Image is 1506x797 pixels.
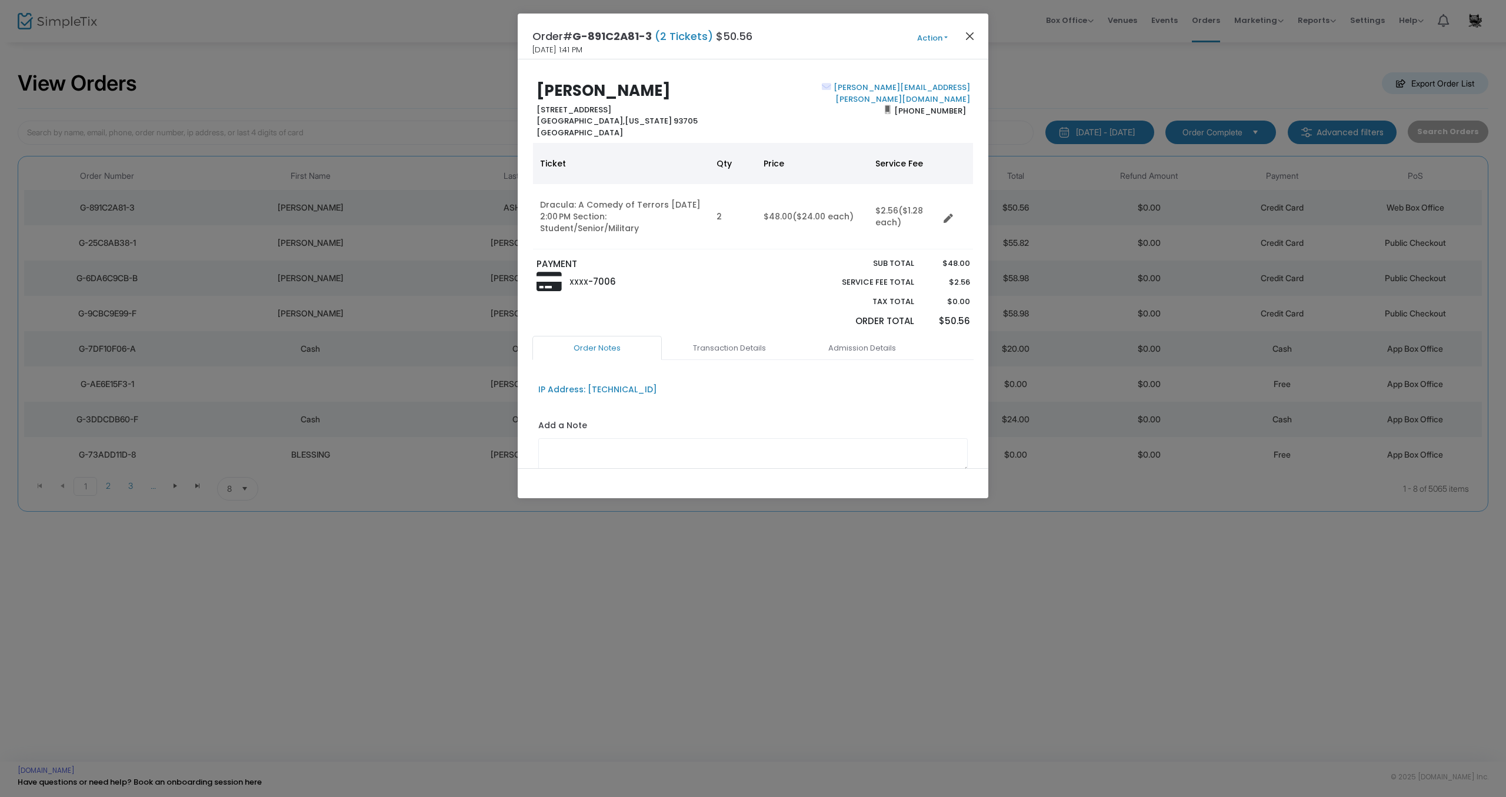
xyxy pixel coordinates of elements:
[532,336,662,361] a: Order Notes
[757,184,868,249] td: $48.00
[814,276,914,288] p: Service Fee Total
[572,29,652,44] span: G-891C2A81-3
[897,32,968,45] button: Action
[532,28,752,44] h4: Order# $50.56
[538,384,657,396] div: IP Address: [TECHNICAL_ID]
[875,205,923,228] span: ($1.28 each)
[814,315,914,328] p: Order Total
[533,184,709,249] td: Dracula: A Comedy of Terrors [DATE] 2:00 PM Section: Student/Senior/Military
[925,296,969,308] p: $0.00
[962,28,978,44] button: Close
[891,101,970,120] span: [PHONE_NUMBER]
[868,143,939,184] th: Service Fee
[757,143,868,184] th: Price
[652,29,716,44] span: (2 Tickets)
[533,143,709,184] th: Ticket
[532,44,582,56] span: [DATE] 1:41 PM
[925,276,969,288] p: $2.56
[537,80,671,101] b: [PERSON_NAME]
[814,258,914,269] p: Sub total
[925,258,969,269] p: $48.00
[537,115,625,126] span: [GEOGRAPHIC_DATA],
[709,184,757,249] td: 2
[797,336,927,361] a: Admission Details
[792,211,854,222] span: ($24.00 each)
[588,275,616,288] span: -7006
[925,315,969,328] p: $50.56
[709,143,757,184] th: Qty
[868,184,939,249] td: $2.56
[538,419,587,435] label: Add a Note
[665,336,794,361] a: Transaction Details
[537,258,748,271] p: PAYMENT
[831,82,970,105] a: [PERSON_NAME][EMAIL_ADDRESS][PERSON_NAME][DOMAIN_NAME]
[533,143,973,249] div: Data table
[569,277,588,287] span: XXXX
[814,296,914,308] p: Tax Total
[537,104,698,138] b: [STREET_ADDRESS] [US_STATE] 93705 [GEOGRAPHIC_DATA]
